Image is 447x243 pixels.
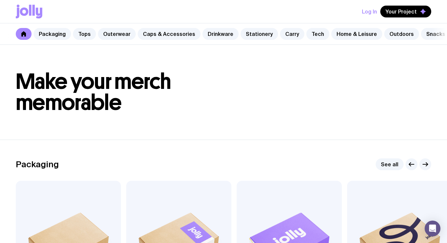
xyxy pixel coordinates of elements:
[280,28,304,40] a: Carry
[425,221,440,236] div: Open Intercom Messenger
[241,28,278,40] a: Stationery
[138,28,200,40] a: Caps & Accessories
[73,28,96,40] a: Tops
[202,28,239,40] a: Drinkware
[34,28,71,40] a: Packaging
[306,28,329,40] a: Tech
[380,6,431,17] button: Your Project
[386,8,417,15] span: Your Project
[362,6,377,17] button: Log In
[384,28,419,40] a: Outdoors
[98,28,136,40] a: Outerwear
[16,68,171,116] span: Make your merch memorable
[331,28,382,40] a: Home & Leisure
[16,159,59,169] h2: Packaging
[376,158,404,170] a: See all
